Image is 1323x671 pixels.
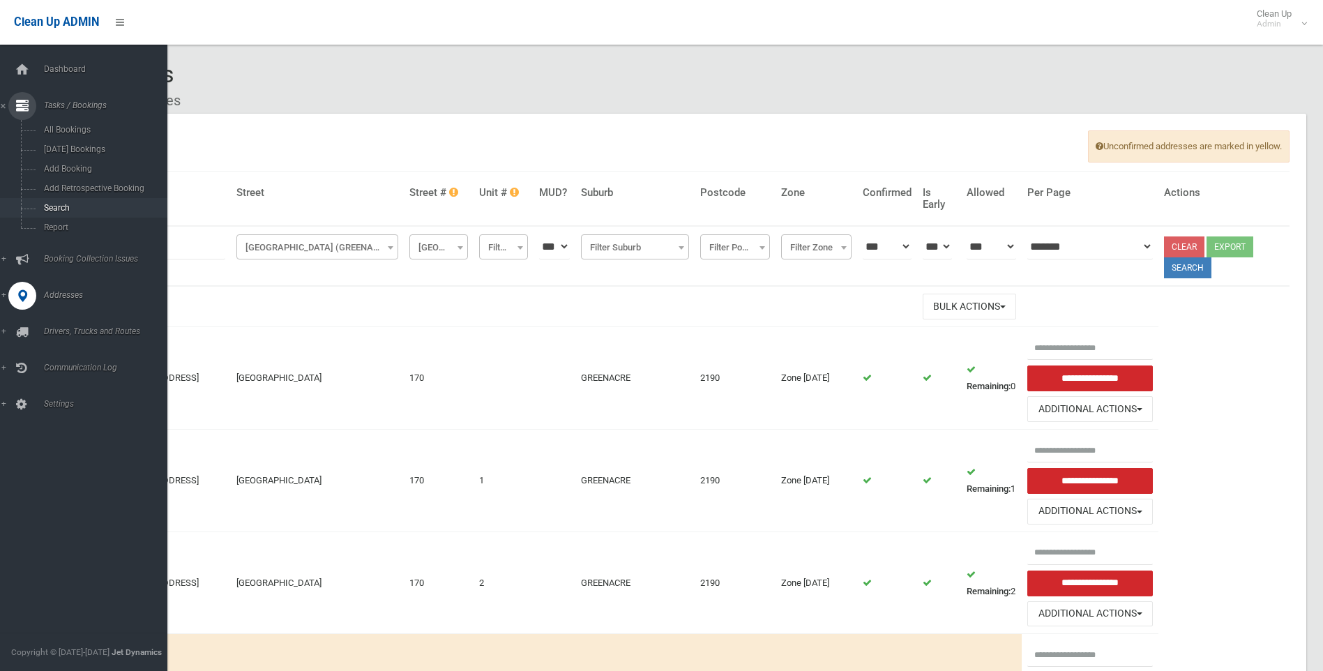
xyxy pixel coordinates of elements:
span: Add Retrospective Booking [40,183,166,193]
td: 1 [474,430,534,532]
td: GREENACRE [575,327,695,430]
button: Bulk Actions [923,294,1016,319]
span: Filter Suburb [581,234,689,259]
span: Filter Zone [781,234,852,259]
h4: Unit # [479,187,528,199]
td: 170 [404,531,474,634]
h4: Address [119,187,225,199]
button: Additional Actions [1027,499,1153,525]
a: Clear [1164,236,1204,257]
span: Dashboard [40,64,178,74]
span: Filter Street # [409,234,468,259]
button: Export [1207,236,1253,257]
span: Boronia Road (GREENACRE) [236,234,398,259]
h4: Zone [781,187,852,199]
span: Filter Unit # [483,238,524,257]
span: Filter Postcode [700,234,770,259]
span: All Bookings [40,125,166,135]
td: 2 [961,531,1022,634]
td: 170 [404,327,474,430]
strong: Remaining: [967,483,1011,494]
span: Clean Up [1250,8,1306,29]
span: Filter Zone [785,238,848,257]
span: Tasks / Bookings [40,100,178,110]
span: Drivers, Trucks and Routes [40,326,178,336]
td: 2190 [695,531,776,634]
strong: Jet Dynamics [112,647,162,657]
span: Filter Postcode [704,238,766,257]
h4: Per Page [1027,187,1153,199]
span: Addresses [40,290,178,300]
small: Admin [1257,19,1292,29]
span: Copyright © [DATE]-[DATE] [11,647,109,657]
td: 2190 [695,430,776,532]
td: GREENACRE [575,531,695,634]
td: 0 [961,327,1022,430]
button: Additional Actions [1027,396,1153,422]
td: 170 [404,430,474,532]
h4: Postcode [700,187,770,199]
button: Additional Actions [1027,601,1153,627]
h4: Street # [409,187,468,199]
span: Settings [40,399,178,409]
span: Report [40,223,166,232]
span: Clean Up ADMIN [14,15,99,29]
button: Search [1164,257,1211,278]
span: [DATE] Bookings [40,144,166,154]
span: Filter Unit # [479,234,528,259]
h4: Is Early [923,187,955,210]
td: Zone [DATE] [776,531,857,634]
span: Boronia Road (GREENACRE) [240,238,394,257]
td: 2190 [695,327,776,430]
h4: Street [236,187,398,199]
td: [GEOGRAPHIC_DATA] [231,327,403,430]
span: Unconfirmed addresses are marked in yellow. [1088,130,1290,163]
span: Search [40,203,166,213]
span: Filter Suburb [584,238,686,257]
span: Add Booking [40,164,166,174]
h4: Confirmed [863,187,912,199]
td: Zone [DATE] [776,327,857,430]
strong: Remaining: [967,586,1011,596]
h4: Actions [1164,187,1284,199]
span: Communication Log [40,363,178,372]
h4: Suburb [581,187,689,199]
h4: MUD? [539,187,570,199]
td: 1 [961,430,1022,532]
td: GREENACRE [575,430,695,532]
td: [GEOGRAPHIC_DATA] [231,531,403,634]
td: 2 [474,531,534,634]
strong: Remaining: [967,381,1011,391]
td: [GEOGRAPHIC_DATA] [231,430,403,532]
h4: Allowed [967,187,1016,199]
span: Filter Street # [413,238,464,257]
span: Booking Collection Issues [40,254,178,264]
td: Zone [DATE] [776,430,857,532]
